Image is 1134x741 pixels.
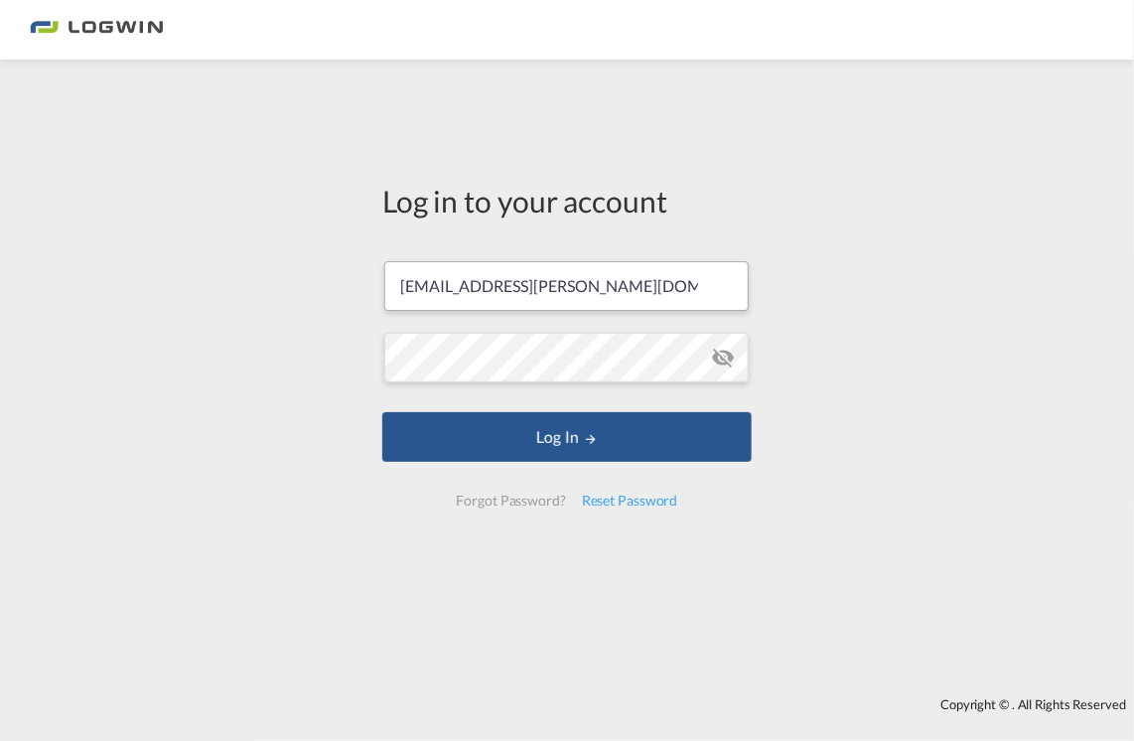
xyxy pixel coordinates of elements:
[711,346,735,370] md-icon: icon-eye-off
[382,412,752,462] button: LOGIN
[574,483,686,519] div: Reset Password
[448,483,573,519] div: Forgot Password?
[30,8,164,53] img: bc73a0e0d8c111efacd525e4c8ad7d32.png
[382,180,752,222] div: Log in to your account
[384,261,749,311] input: Enter email/phone number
